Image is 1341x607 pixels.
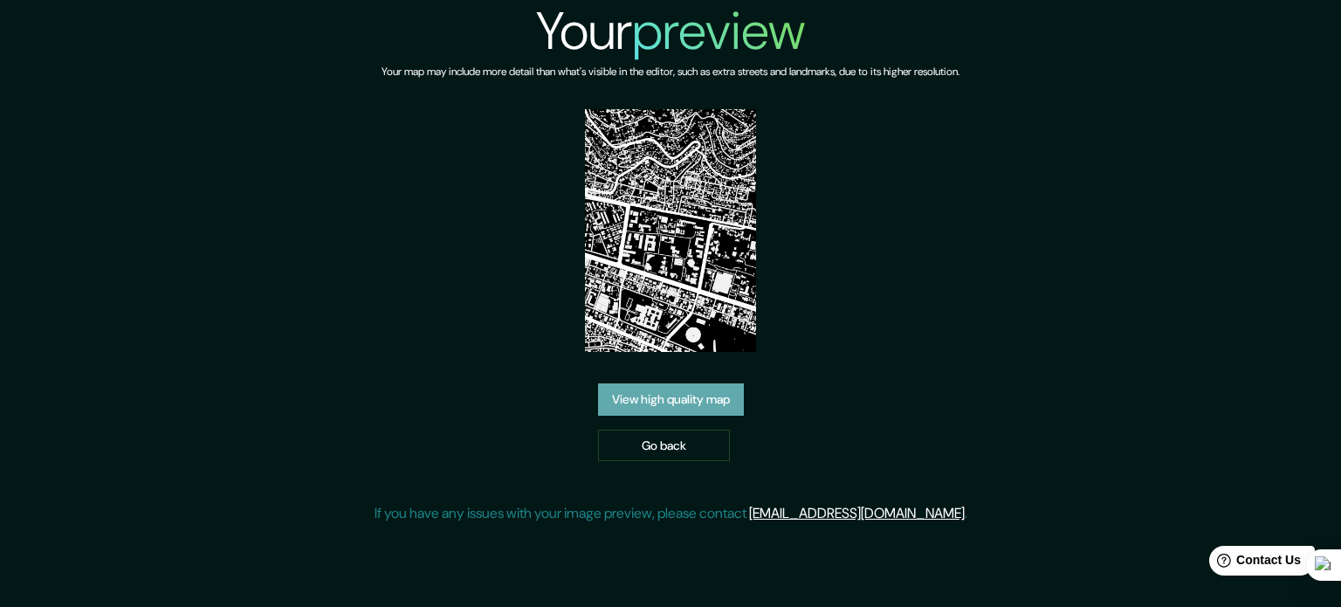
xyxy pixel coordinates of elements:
h6: Your map may include more detail than what's visible in the editor, such as extra streets and lan... [382,63,959,81]
iframe: Help widget launcher [1186,539,1322,588]
a: [EMAIL_ADDRESS][DOMAIN_NAME] [749,504,965,522]
a: View high quality map [598,383,744,416]
a: Go back [598,430,730,462]
img: created-map-preview [585,109,757,352]
p: If you have any issues with your image preview, please contact . [375,503,967,524]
